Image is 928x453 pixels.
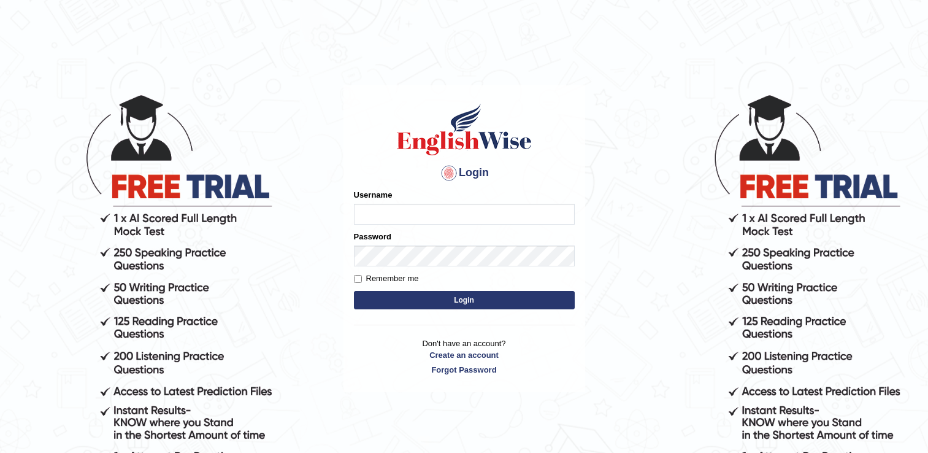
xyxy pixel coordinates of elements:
button: Login [354,291,575,309]
label: Username [354,189,393,201]
a: Create an account [354,349,575,361]
label: Remember me [354,273,419,285]
img: Logo of English Wise sign in for intelligent practice with AI [394,102,534,157]
a: Forgot Password [354,364,575,376]
label: Password [354,231,391,242]
p: Don't have an account? [354,338,575,376]
h4: Login [354,163,575,183]
input: Remember me [354,275,362,283]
